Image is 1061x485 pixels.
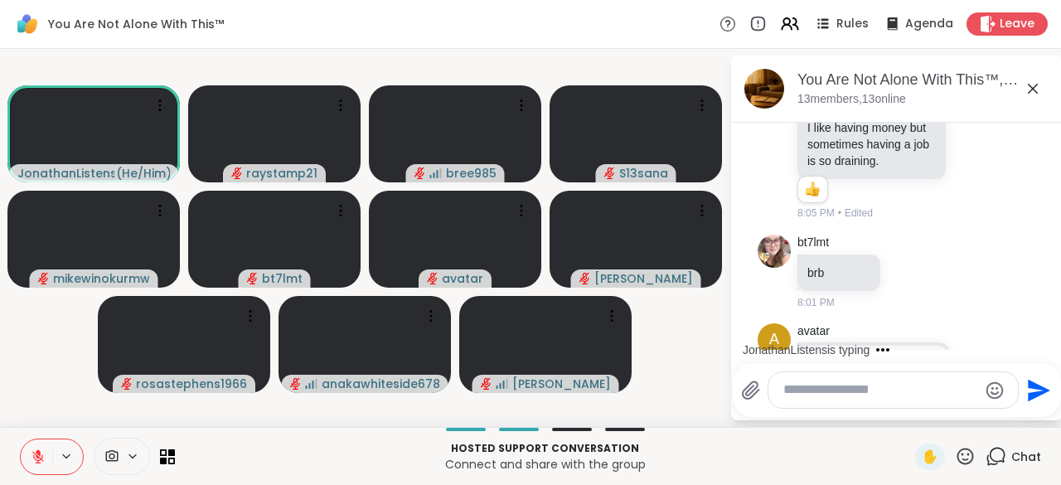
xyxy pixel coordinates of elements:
div: JonathanListens is typing [743,342,870,358]
a: avatar [797,323,830,340]
span: JonathanListens [17,165,114,182]
span: [PERSON_NAME] [594,270,693,287]
span: rosastephens1966 [136,376,247,392]
span: avatar [442,270,483,287]
span: Rules [836,16,869,32]
button: Send [1019,371,1056,409]
span: audio-muted [247,273,259,284]
img: https://sharewell-space-live.sfo3.digitaloceanspaces.com/user-generated/88ba1641-f8b8-46aa-8805-2... [758,235,791,268]
span: audio-muted [290,378,302,390]
p: 13 members, 13 online [797,91,906,108]
span: 8:05 PM [797,206,835,221]
span: audio-muted [427,273,438,284]
p: brb [807,264,870,281]
span: bt7lmt [262,270,303,287]
span: Leave [1000,16,1034,32]
span: audio-muted [38,273,50,284]
button: Reactions: like [803,183,821,196]
span: audio-muted [579,273,591,284]
span: audio-muted [604,167,616,179]
span: mikewinokurmw [53,270,150,287]
div: Reaction list [798,177,827,203]
span: ✋ [922,447,938,467]
span: raystamp21 [246,165,317,182]
span: S13sana [619,165,668,182]
button: Emoji picker [985,381,1005,400]
span: a [769,328,779,351]
span: Agenda [905,16,953,32]
span: • [838,206,841,221]
span: bree985 [446,165,497,182]
div: You Are Not Alone With This™, [DATE] [797,70,1049,90]
span: Edited [845,206,873,221]
span: 8:01 PM [797,295,835,310]
p: Hosted support conversation [185,441,905,456]
span: anakawhiteside678 [322,376,440,392]
span: audio-muted [121,378,133,390]
span: audio-muted [481,378,492,390]
p: Connect and share with the group [185,456,905,473]
p: I like having money but sometimes having a job is so draining. [807,119,936,169]
textarea: Type your message [783,381,977,399]
span: ( He/Him ) [116,165,170,182]
span: [PERSON_NAME] [512,376,611,392]
span: audio-muted [414,167,426,179]
img: ShareWell Logomark [13,10,41,38]
span: You Are Not Alone With This™ [48,16,224,32]
img: You Are Not Alone With This™, Oct 12 [744,69,784,109]
a: bt7lmt [797,235,829,251]
span: Chat [1011,449,1041,465]
span: audio-muted [231,167,243,179]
